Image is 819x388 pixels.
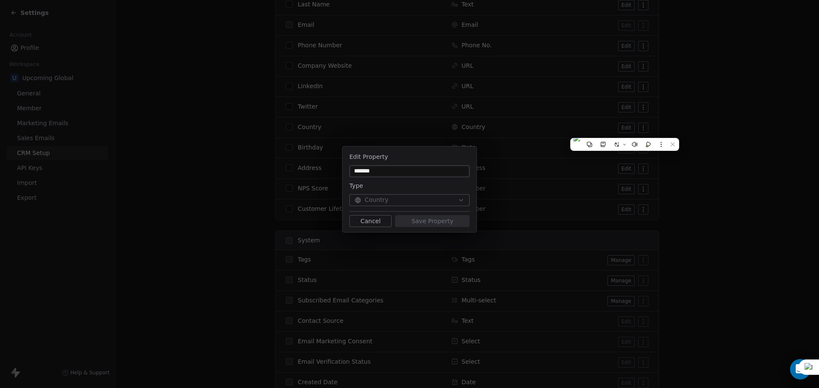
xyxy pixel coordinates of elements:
[349,182,363,189] span: Type
[395,215,470,227] button: Save Property
[349,215,392,227] button: Cancel
[349,153,388,160] span: Edit Property
[365,195,389,204] span: Country
[349,194,470,206] button: Country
